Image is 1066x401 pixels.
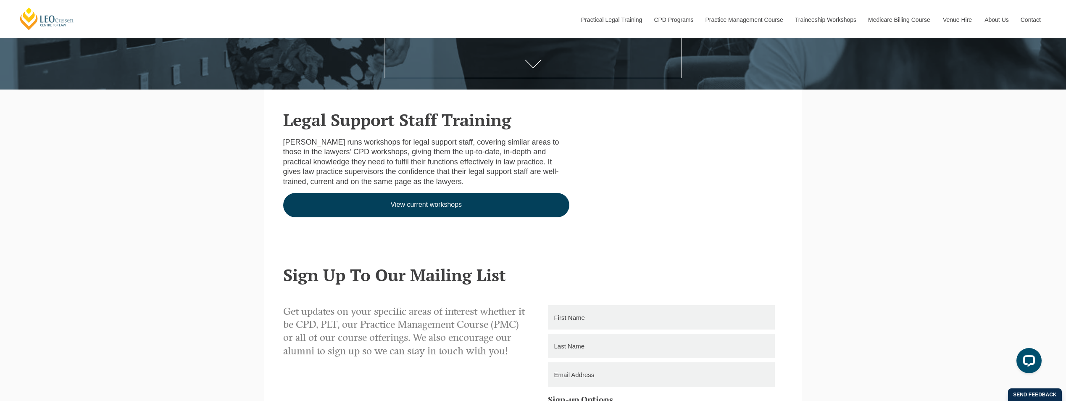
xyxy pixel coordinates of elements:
[283,266,783,284] h2: Sign Up To Our Mailing List
[647,2,699,38] a: CPD Programs
[548,305,775,330] input: First Name
[283,193,570,217] a: View current workshops
[862,2,937,38] a: Medicare Billing Course
[699,2,789,38] a: Practice Management Course
[283,137,570,187] p: [PERSON_NAME] runs workshops for legal support staff, covering similar areas to those in the lawy...
[1014,2,1047,38] a: Contact
[548,362,775,387] input: Email Address
[937,2,978,38] a: Venue Hire
[575,2,648,38] a: Practical Legal Training
[283,111,783,129] h2: Legal Support Staff Training
[978,2,1014,38] a: About Us
[789,2,862,38] a: Traineeship Workshops
[283,305,527,358] p: Get updates on your specific areas of interest whether it be CPD, PLT, our Practice Management Co...
[548,334,775,358] input: Last Name
[19,7,75,31] a: [PERSON_NAME] Centre for Law
[1010,345,1045,380] iframe: LiveChat chat widget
